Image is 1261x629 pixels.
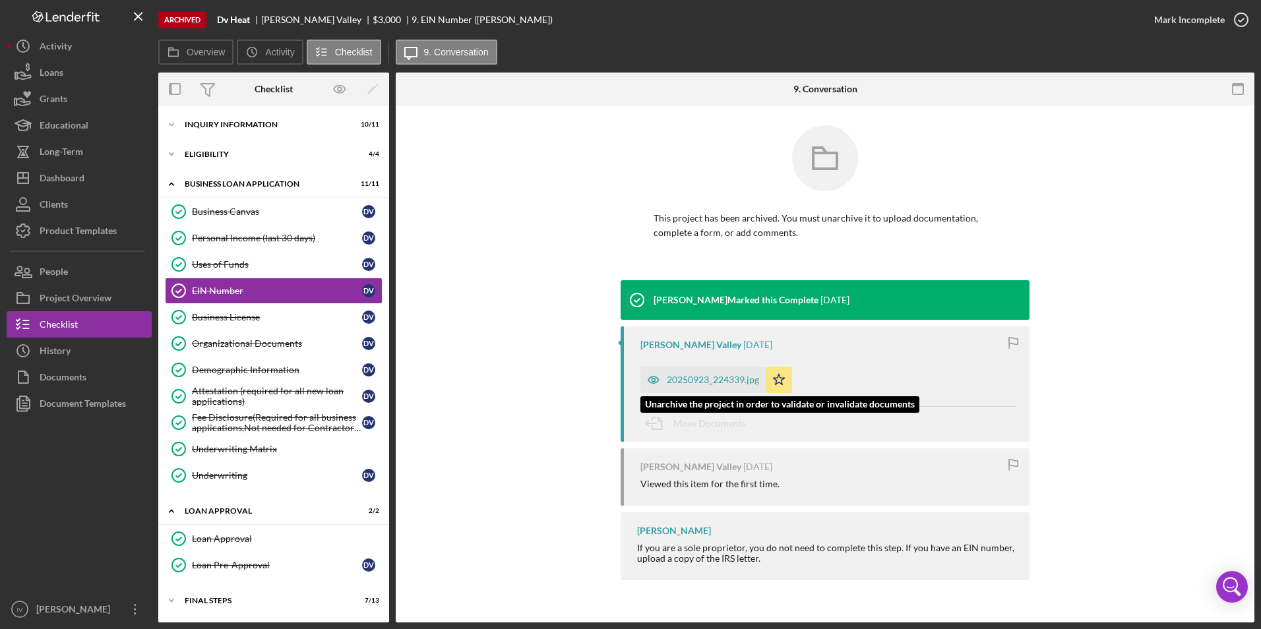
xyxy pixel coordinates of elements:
div: D V [362,363,375,376]
button: Overview [158,40,233,65]
button: Loans [7,59,152,86]
div: [PERSON_NAME] Marked this Complete [654,295,818,305]
div: [PERSON_NAME] [637,525,711,536]
div: 4 / 4 [355,150,379,158]
div: Clients [40,191,68,221]
button: IV[PERSON_NAME] [7,596,152,622]
a: History [7,338,152,364]
div: EIN Number [192,285,362,296]
div: Business Canvas [192,206,362,217]
button: Clients [7,191,152,218]
div: Underwriting [192,470,362,481]
div: Attestation (required for all new loan applications) [192,386,362,407]
button: Activity [7,33,152,59]
a: UnderwritingDV [165,462,383,489]
button: 20250923_224339.jpg [640,367,792,393]
div: Documents [40,364,86,394]
div: Demographic Information [192,365,362,375]
div: Personal Income (last 30 days) [192,233,362,243]
div: Product Templates [40,218,117,247]
div: Checklist [40,311,78,341]
label: Checklist [335,47,373,57]
div: D V [362,284,375,297]
time: 2025-09-24 16:23 [820,295,849,305]
a: Business CanvasDV [165,198,383,225]
a: Loan Approval [165,525,383,552]
div: Loan Pre-Approval [192,560,362,570]
button: 9. Conversation [396,40,497,65]
div: Business License [192,312,362,322]
div: D V [362,416,375,429]
button: Grants [7,86,152,112]
div: D V [362,469,375,482]
div: Loan Approval [192,533,382,544]
div: Dashboard [40,165,84,195]
div: $3,000 [373,15,401,25]
div: Educational [40,112,88,142]
div: 9. EIN Number ([PERSON_NAME]) [412,15,553,25]
p: This project has been archived. You must unarchive it to upload documentation, complete a form, o... [654,211,997,241]
a: Underwriting Matrix [165,436,383,462]
b: Dv Heat [217,15,250,25]
div: Fee Disclosure(Required for all business applications,Not needed for Contractor loans) [192,412,362,433]
button: People [7,258,152,285]
div: [PERSON_NAME] [33,596,119,626]
div: [PERSON_NAME] Valley [261,15,373,25]
div: Mark Incomplete [1154,7,1225,33]
div: People [40,258,68,288]
div: 10 / 11 [355,121,379,129]
a: Demographic InformationDV [165,357,383,383]
div: Underwriting Matrix [192,444,382,454]
button: Activity [237,40,303,65]
label: Activity [265,47,294,57]
div: Viewed this item for the first time. [640,479,780,489]
text: IV [16,606,23,613]
a: Documents [7,364,152,390]
button: Mark Incomplete [1141,7,1254,33]
a: Personal Income (last 30 days)DV [165,225,383,251]
div: Eligibility [185,150,346,158]
div: Final Steps [185,597,346,605]
div: History [40,338,71,367]
div: D V [362,311,375,324]
div: Organizational Documents [192,338,362,349]
button: Document Templates [7,390,152,417]
div: Project Overview [40,285,111,314]
a: Attestation (required for all new loan applications)DV [165,383,383,409]
a: Checklist [7,311,152,338]
a: Business LicenseDV [165,304,383,330]
div: If you are a sole proprietor, you do not need to complete this step. If you have an EIN number, u... [637,543,1016,564]
a: Long-Term [7,138,152,165]
div: Checklist [255,84,293,94]
div: D V [362,390,375,403]
div: BUSINESS LOAN APPLICATION [185,180,346,188]
a: Organizational DocumentsDV [165,330,383,357]
div: Archived [158,12,206,28]
div: Document Templates [40,390,126,420]
button: Educational [7,112,152,138]
button: Project Overview [7,285,152,311]
span: Move Documents [673,417,746,429]
div: D V [362,205,375,218]
div: [PERSON_NAME] Valley [640,462,741,472]
div: Loans [40,59,63,89]
a: Product Templates [7,218,152,244]
label: 9. Conversation [424,47,489,57]
button: Move Documents [640,407,759,440]
div: D V [362,258,375,271]
button: Dashboard [7,165,152,191]
div: D V [362,337,375,350]
time: 2025-09-24 03:44 [743,340,772,350]
div: D V [362,558,375,572]
div: Activity [40,33,72,63]
div: Loan Approval [185,507,346,515]
a: Loan Pre-ApprovalDV [165,552,383,578]
a: Uses of FundsDV [165,251,383,278]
